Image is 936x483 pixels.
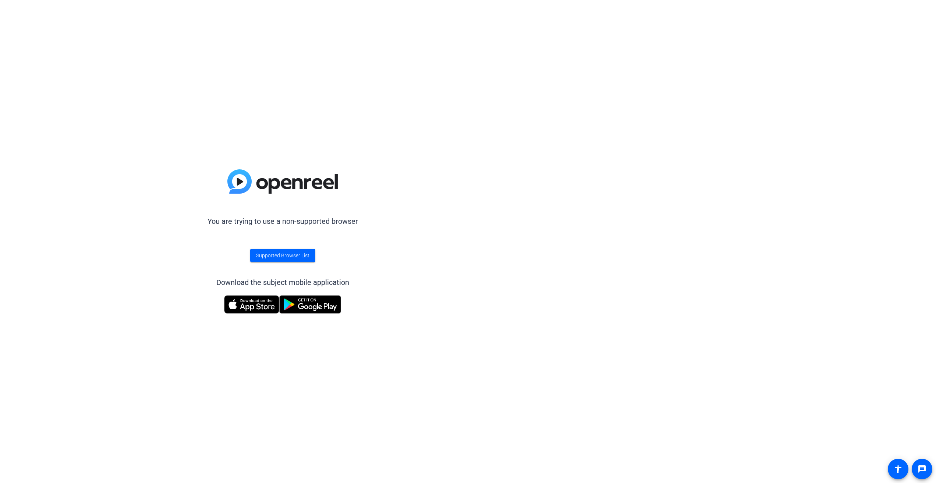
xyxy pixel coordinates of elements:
img: Get it on Google Play [279,295,341,314]
mat-icon: accessibility [894,465,903,473]
a: Supported Browser List [250,249,315,262]
mat-icon: message [918,465,926,473]
div: Download the subject mobile application [216,277,349,288]
img: blue-gradient.svg [227,169,338,194]
img: Download on the App Store [224,295,279,314]
p: You are trying to use a non-supported browser [208,216,358,227]
span: Supported Browser List [256,252,309,260]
